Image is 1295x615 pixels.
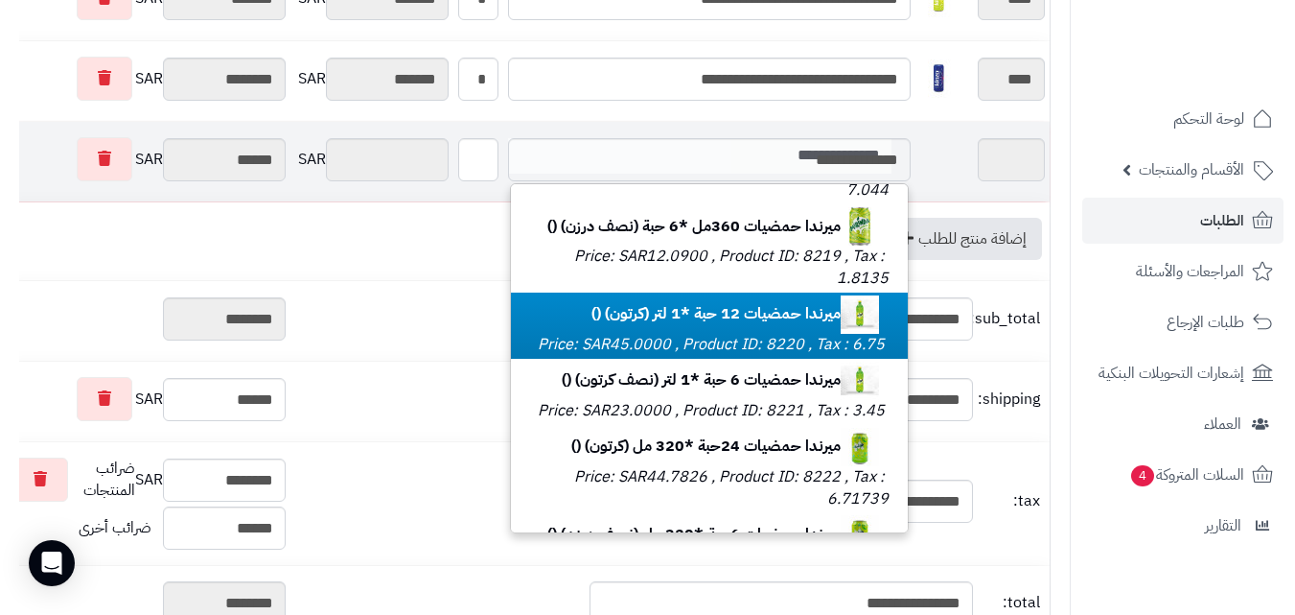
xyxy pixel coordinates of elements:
small: Price: SAR44.7826 , Product ID: 8222 , Tax : 6.71739 [574,465,889,510]
span: العملاء [1204,411,1241,438]
span: tax: [978,490,1040,512]
a: طلبات الإرجاع [1082,299,1283,345]
img: 1747566454-bf88d184-d280-4ea7-9331-9e3669ef-40x40.jpg [841,515,879,554]
span: طلبات الإرجاع [1167,309,1244,336]
span: الطلبات [1200,207,1244,234]
span: السلات المتروكة [1129,461,1244,488]
span: sub_total: [978,308,1040,330]
a: العملاء [1082,401,1283,447]
div: SAR [295,138,449,181]
b: ميرندا حمضيات 360مل *6 حبة (نصف درزن) () [547,215,889,238]
div: SAR [10,137,286,181]
a: لوحة التحكم [1082,96,1283,142]
a: السلات المتروكة4 [1082,452,1283,498]
div: SAR [10,377,286,421]
span: total: [978,592,1040,614]
img: 1747566256-XP8G23evkchGmxKUr8YaGb2gsq2hZno4-40x40.jpg [841,296,879,334]
span: ضرائب المنتجات [79,458,135,502]
div: SAR [10,458,286,502]
div: SAR [10,57,286,101]
small: Price: SAR45.0000 , Product ID: 8220 , Tax : 6.75 [538,333,885,356]
span: لوحة التحكم [1173,106,1244,132]
img: 1747566070-5563ead5-4d26-424f-a66f-419bb5b5-40x40.jpg [841,207,879,246]
b: ميرندا حمضيات 6 حبة *1 لتر (نصف كرتون) () [562,368,889,391]
img: logo-2.png [1165,54,1277,94]
a: المراجعات والأسئلة [1082,248,1283,295]
div: Open Intercom Messenger [29,540,75,586]
div: SAR [295,58,449,101]
img: 1747642626-WsalUpPO4J2ug7KLkX4Gt5iU1jt5AZZo-40x40.jpg [920,59,959,98]
span: 4 [1131,465,1154,486]
span: ضرائب أخرى [79,516,151,539]
small: Price: SAR12.0900 , Product ID: 8219 , Tax : 1.8135 [574,245,889,290]
span: إشعارات التحويلات البنكية [1098,360,1244,387]
small: Price: SAR23.0000 , Product ID: 8221 , Tax : 3.45 [538,399,885,422]
b: ميرندا حمضيات 24حبة *320 مل (كرتون) () [571,435,889,458]
a: إشعارات التحويلات البنكية [1082,350,1283,396]
a: الطلبات [1082,198,1283,244]
a: إضافة منتج للطلب [880,218,1042,260]
span: التقارير [1205,512,1241,539]
span: المراجعات والأسئلة [1136,258,1244,285]
img: 1747566452-bf88d184-d280-4ea7-9331-9e3669ef-40x40.jpg [841,428,879,466]
img: 1747566257-XP8G23evkchGmxKUr8YaGb2gsq2hZno4-40x40.jpg [841,362,879,400]
span: الأقسام والمنتجات [1139,156,1244,183]
b: ميرندا حمضيات 12 حبة *1 لتر (كرتون) () [591,302,889,325]
b: ميرندا حمضيات 6حبة *320 مل (نصف درزن) () [547,523,889,546]
span: shipping: [978,389,1040,411]
a: التقارير [1082,503,1283,549]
